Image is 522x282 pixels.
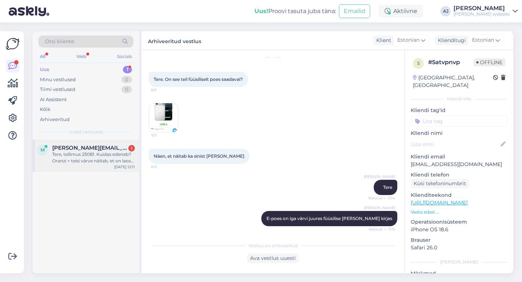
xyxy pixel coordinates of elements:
[52,151,135,164] div: Tere, tellimus 25081. Kuidas edeneb? Oranzi + teisi värve näitab, et on laos ehk siis kohal füüsi...
[254,8,268,14] b: Uus!
[154,153,244,159] span: Näen, et näitab ka sinist [PERSON_NAME]
[151,87,178,93] span: 9:11
[472,36,494,44] span: Estonian
[40,116,70,123] div: Arhiveeritud
[38,52,47,61] div: All
[440,6,451,16] div: AJ
[40,86,75,93] div: Tiimi vestlused
[128,145,135,152] div: 1
[411,171,507,179] p: Kliendi telefon
[411,244,507,252] p: Safari 26.0
[45,38,74,45] span: Otsi kliente
[114,164,135,170] div: [DATE] 12:11
[379,5,423,18] div: Aktiivne
[248,242,298,249] span: Vestlus on arhiveeritud
[40,76,76,83] div: Minu vestlused
[75,52,88,61] div: Web
[411,199,468,206] a: [URL][DOMAIN_NAME]
[40,66,49,73] div: Uus
[41,147,45,153] span: m
[428,58,473,67] div: # 5atvpnvp
[6,37,20,51] img: Askly Logo
[411,191,507,199] p: Klienditeekond
[411,161,507,168] p: [EMAIL_ADDRESS][DOMAIN_NAME]
[121,86,132,93] div: 0
[149,103,178,132] img: Attachment
[411,96,507,102] div: Kliendi info
[453,5,510,11] div: [PERSON_NAME]
[69,129,103,135] span: Uued vestlused
[453,11,510,17] div: [PERSON_NAME] website
[364,174,395,179] span: [PERSON_NAME]
[411,209,507,215] p: Vaata edasi ...
[154,76,243,82] span: Tere. On see teil füüsiliselt poes saadaval?
[373,37,391,44] div: Klient
[411,226,507,233] p: iPhone OS 18.6
[411,259,507,265] div: [PERSON_NAME]
[453,5,518,17] a: [PERSON_NAME][PERSON_NAME] website
[411,218,507,226] p: Operatsioonisüsteem
[254,7,336,16] div: Proovi tasuta juba täna:
[151,133,178,138] span: 9:11
[40,106,50,113] div: Kõik
[368,227,395,232] span: Nähtud ✓ 11:15
[121,76,132,83] div: 0
[413,74,493,89] div: [GEOGRAPHIC_DATA], [GEOGRAPHIC_DATA]
[473,58,505,66] span: Offline
[411,107,507,114] p: Kliendi tag'id
[411,140,499,148] input: Lisa nimi
[151,164,178,170] span: 9:12
[383,184,392,190] span: Tere
[266,216,392,221] span: E-poes on iga värvi juures füüsilise [PERSON_NAME] kirjas
[411,270,507,277] p: Märkmed
[52,145,128,151] span: markus@isekallur.ee
[411,116,507,127] input: Lisa tag
[247,253,299,263] div: Ava vestlus uuesti
[435,37,466,44] div: Klienditugi
[116,52,133,61] div: Socials
[411,179,469,188] div: Küsi telefoninumbrit
[339,4,370,18] button: Emailid
[368,195,395,201] span: Nähtud ✓ 11:14
[417,61,420,66] span: 5
[411,129,507,137] p: Kliendi nimi
[411,153,507,161] p: Kliendi email
[397,36,419,44] span: Estonian
[40,96,67,103] div: AI Assistent
[411,236,507,244] p: Brauser
[148,36,201,45] label: Arhiveeritud vestlus
[123,66,132,73] div: 1
[364,205,395,211] span: [PERSON_NAME]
